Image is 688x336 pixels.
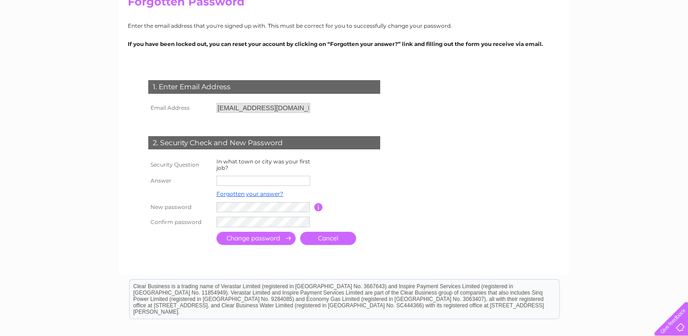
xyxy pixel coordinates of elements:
a: Water [561,39,578,46]
th: Answer [146,173,214,188]
input: Submit [216,232,296,245]
img: logo.png [24,24,70,51]
a: Cancel [300,232,356,245]
a: Forgotten your answer? [216,190,283,197]
a: Contact [660,39,683,46]
p: If you have been locked out, you can reset your account by clicking on “Forgotten your answer?” l... [128,40,561,48]
th: Confirm password [146,214,214,229]
div: 1. Enter Email Address [148,80,380,94]
th: Security Question [146,156,214,173]
div: 2. Security Check and New Password [148,136,380,150]
input: Information [314,203,323,211]
a: Blog [642,39,655,46]
p: Enter the email address that you're signed up with. This must be correct for you to successfully ... [128,21,561,30]
th: Email Address [146,101,214,115]
a: Energy [583,39,603,46]
label: In what town or city was your first job? [216,158,310,171]
a: 0333 014 3131 [517,5,579,16]
th: New password [146,200,214,214]
div: Clear Business is a trading name of Verastar Limited (registered in [GEOGRAPHIC_DATA] No. 3667643... [130,5,559,44]
a: Telecoms [609,39,636,46]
